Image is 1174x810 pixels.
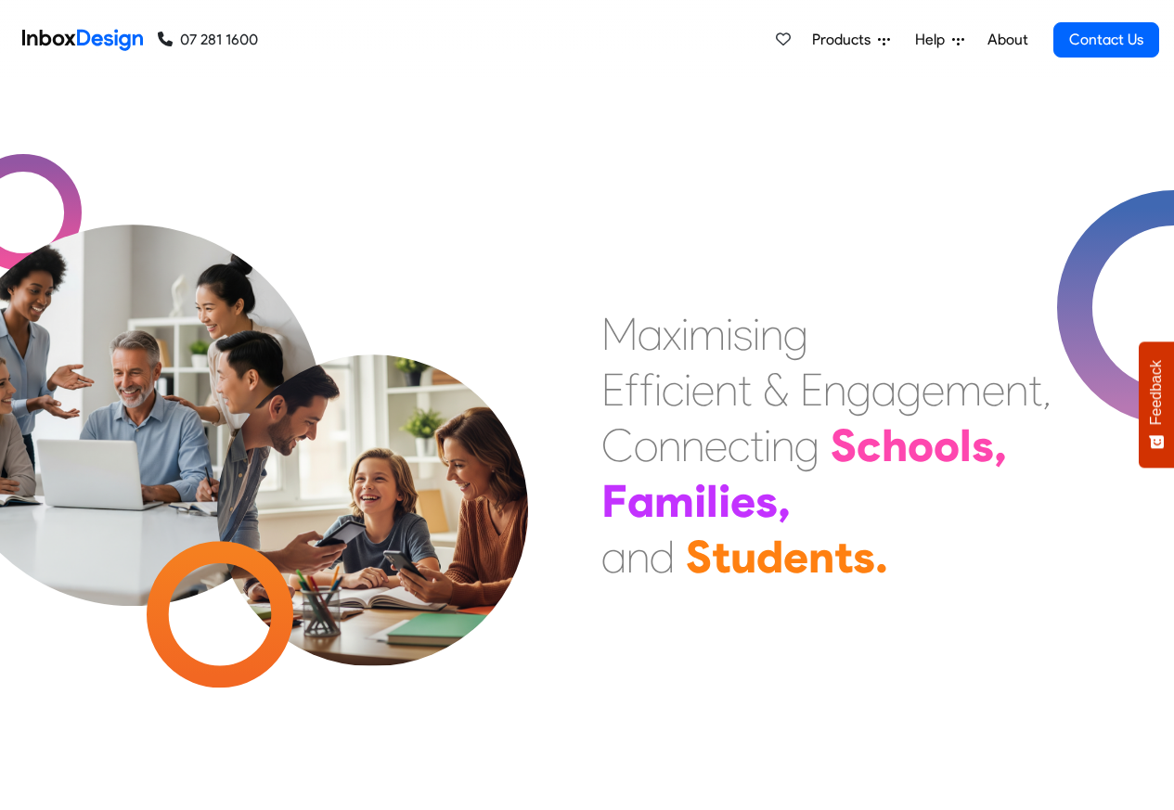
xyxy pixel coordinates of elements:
div: i [753,306,760,362]
div: a [627,473,654,529]
a: Contact Us [1053,22,1159,58]
div: n [771,418,794,473]
div: d [756,529,783,585]
div: & [763,362,789,418]
div: d [650,529,675,585]
div: t [738,362,752,418]
div: t [712,529,730,585]
div: g [897,362,922,418]
div: s [755,473,778,529]
div: , [1042,362,1051,418]
div: u [730,529,756,585]
div: E [800,362,823,418]
div: , [778,473,791,529]
div: o [934,418,960,473]
img: parents_with_child.png [178,277,567,666]
div: n [823,362,846,418]
a: 07 281 1600 [158,29,258,51]
div: n [626,529,650,585]
div: l [706,473,718,529]
div: t [834,529,853,585]
div: a [871,362,897,418]
div: n [715,362,738,418]
div: e [982,362,1005,418]
div: n [760,306,783,362]
div: m [945,362,982,418]
div: c [728,418,750,473]
div: s [853,529,875,585]
div: i [654,362,662,418]
div: C [601,418,634,473]
div: . [875,529,888,585]
div: h [882,418,908,473]
div: s [733,306,753,362]
div: m [654,473,694,529]
div: i [764,418,771,473]
div: t [750,418,764,473]
div: l [960,418,972,473]
div: e [922,362,945,418]
div: x [663,306,681,362]
div: , [994,418,1007,473]
div: n [658,418,681,473]
div: F [601,473,627,529]
div: i [694,473,706,529]
div: i [684,362,691,418]
div: a [638,306,663,362]
div: m [689,306,726,362]
div: n [808,529,834,585]
a: About [982,21,1033,58]
div: n [681,418,704,473]
a: Products [805,21,897,58]
div: o [908,418,934,473]
span: Products [812,29,878,51]
div: M [601,306,638,362]
div: g [783,306,808,362]
div: i [681,306,689,362]
div: g [794,418,819,473]
div: c [662,362,684,418]
div: E [601,362,625,418]
span: Help [915,29,952,51]
a: Help [908,21,972,58]
div: f [625,362,639,418]
div: S [831,418,857,473]
div: i [718,473,730,529]
div: e [783,529,808,585]
div: a [601,529,626,585]
span: Feedback [1148,360,1165,425]
div: e [704,418,728,473]
div: e [730,473,755,529]
div: g [846,362,871,418]
div: o [634,418,658,473]
div: Maximising Efficient & Engagement, Connecting Schools, Families, and Students. [601,306,1051,585]
div: f [639,362,654,418]
div: n [1005,362,1028,418]
div: t [1028,362,1042,418]
button: Feedback - Show survey [1139,341,1174,468]
div: c [857,418,882,473]
div: e [691,362,715,418]
div: s [972,418,994,473]
div: S [686,529,712,585]
div: i [726,306,733,362]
